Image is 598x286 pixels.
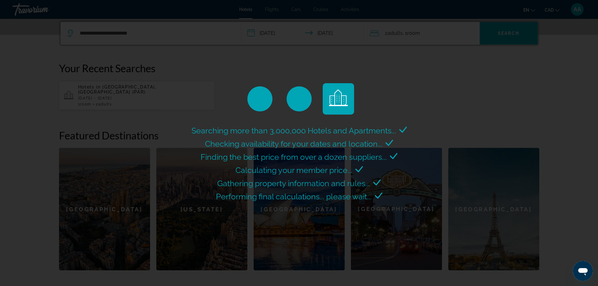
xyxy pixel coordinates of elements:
[216,192,372,201] span: Performing final calculations... please wait...
[217,179,370,188] span: Gathering property information and rules...
[191,126,396,135] span: Searching more than 3,000,000 Hotels and Apartments...
[573,261,593,281] iframe: Bouton de lancement de la fenêtre de messagerie
[201,152,387,162] span: Finding the best price from over a dozen suppliers...
[235,165,352,175] span: Calculating your member price...
[205,139,382,148] span: Checking availability for your dates and location...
